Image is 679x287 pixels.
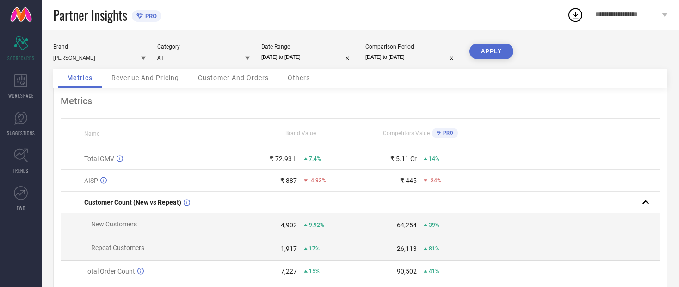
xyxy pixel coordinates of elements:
span: Revenue And Pricing [111,74,179,81]
span: New Customers [91,220,137,228]
span: -24% [429,177,441,184]
span: Repeat Customers [91,244,144,251]
span: Total Order Count [84,268,135,275]
span: Total GMV [84,155,114,162]
div: Category [157,44,250,50]
span: 14% [429,156,439,162]
input: Select comparison period [365,52,458,62]
button: APPLY [469,44,513,59]
div: ₹ 887 [280,177,297,184]
span: 17% [309,245,320,252]
span: Customer And Orders [198,74,269,81]
span: 39% [429,222,439,228]
span: Metrics [67,74,93,81]
span: SCORECARDS [7,55,35,62]
div: Metrics [61,95,660,106]
span: 15% [309,268,320,275]
div: Brand [53,44,146,50]
div: 7,227 [281,268,297,275]
span: PRO [441,130,453,136]
input: Select date range [261,52,354,62]
div: Comparison Period [365,44,458,50]
span: Brand Value [285,130,316,137]
div: ₹ 72.93 L [270,155,297,162]
div: Open download list [567,6,584,23]
span: 81% [429,245,439,252]
span: Competitors Value [383,130,430,137]
span: 7.4% [309,156,321,162]
div: 4,902 [281,221,297,229]
span: WORKSPACE [8,92,34,99]
div: 90,502 [397,268,417,275]
span: PRO [143,12,157,19]
div: ₹ 5.11 Cr [390,155,417,162]
span: SUGGESTIONS [7,130,35,137]
span: 9.92% [309,222,324,228]
span: -4.93% [309,177,326,184]
span: FWD [17,205,25,212]
span: 41% [429,268,439,275]
span: Partner Insights [53,6,127,25]
span: Others [288,74,310,81]
span: AISP [84,177,98,184]
div: 26,113 [397,245,417,252]
span: Name [84,131,99,137]
div: Date Range [261,44,354,50]
span: Customer Count (New vs Repeat) [84,199,181,206]
div: 64,254 [397,221,417,229]
div: 1,917 [281,245,297,252]
span: TRENDS [13,167,29,174]
div: ₹ 445 [400,177,417,184]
